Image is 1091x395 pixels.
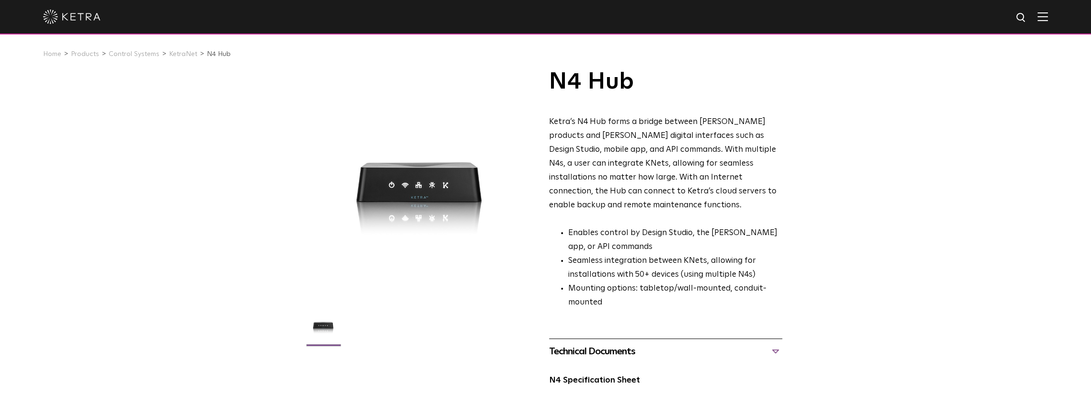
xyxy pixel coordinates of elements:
li: Mounting options: tabletop/wall-mounted, conduit-mounted [568,282,782,310]
img: ketra-logo-2019-white [43,10,101,24]
div: Technical Documents [549,344,782,359]
img: N4 Hub [305,307,342,351]
a: Products [71,51,99,57]
a: N4 Specification Sheet [549,376,640,384]
span: Ketra’s N4 Hub forms a bridge between [PERSON_NAME] products and [PERSON_NAME] digital interfaces... [549,118,776,209]
img: Hamburger%20Nav.svg [1037,12,1048,21]
h1: N4 Hub [549,70,782,94]
a: N4 Hub [207,51,231,57]
a: Control Systems [109,51,159,57]
img: search icon [1015,12,1027,24]
li: Enables control by Design Studio, the [PERSON_NAME] app, or API commands [568,226,782,254]
a: Home [43,51,61,57]
li: Seamless integration between KNets, allowing for installations with 50+ devices (using multiple N4s) [568,254,782,282]
a: KetraNet [169,51,197,57]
